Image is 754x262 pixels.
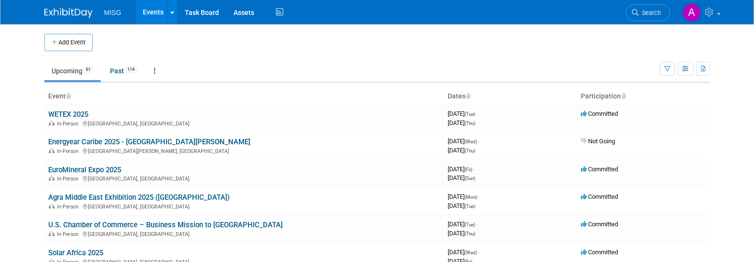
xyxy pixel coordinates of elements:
span: Search [639,9,661,16]
span: (Tue) [465,111,475,117]
a: Energyear Caribe 2025 - [GEOGRAPHIC_DATA][PERSON_NAME] [48,138,250,146]
span: - [479,193,480,200]
span: - [479,248,480,256]
a: Sort by Start Date [466,92,470,100]
a: Sort by Participation Type [621,92,626,100]
a: U.S. Chamber of Commerce – Business Mission to [GEOGRAPHIC_DATA] [48,221,283,229]
span: [DATE] [448,110,478,117]
span: In-Person [57,176,82,182]
div: [GEOGRAPHIC_DATA], [GEOGRAPHIC_DATA] [48,202,440,210]
a: Upcoming61 [44,62,101,80]
img: In-Person Event [49,148,55,153]
div: [GEOGRAPHIC_DATA], [GEOGRAPHIC_DATA] [48,174,440,182]
span: Committed [581,221,618,228]
span: [DATE] [448,147,475,154]
img: In-Person Event [49,204,55,208]
span: (Fri) [465,167,472,172]
span: Committed [581,193,618,200]
span: [DATE] [448,138,480,145]
span: MISG [104,9,122,16]
button: Add Event [44,34,93,51]
span: Committed [581,248,618,256]
span: [DATE] [448,221,478,228]
span: (Wed) [465,250,477,255]
span: - [474,165,475,173]
span: [DATE] [448,230,475,237]
span: [DATE] [448,174,475,181]
span: In-Person [57,121,82,127]
span: [DATE] [448,248,480,256]
span: [DATE] [448,165,475,173]
span: - [477,110,478,117]
span: Committed [581,110,618,117]
span: - [477,221,478,228]
div: [GEOGRAPHIC_DATA], [GEOGRAPHIC_DATA] [48,230,440,237]
span: (Thu) [465,231,475,236]
span: 114 [124,66,137,73]
th: Participation [577,88,710,105]
a: Agra Middle East Exhibition 2025 ([GEOGRAPHIC_DATA]) [48,193,230,202]
span: Committed [581,165,618,173]
span: (Sun) [465,176,475,181]
span: (Thu) [465,148,475,153]
span: (Wed) [465,139,477,144]
span: Not Going [581,138,615,145]
div: [GEOGRAPHIC_DATA][PERSON_NAME], [GEOGRAPHIC_DATA] [48,147,440,154]
span: [DATE] [448,202,475,209]
a: Sort by Event Name [66,92,70,100]
a: Past114 [103,62,145,80]
div: [GEOGRAPHIC_DATA], [GEOGRAPHIC_DATA] [48,119,440,127]
span: In-Person [57,231,82,237]
img: In-Person Event [49,231,55,236]
img: In-Person Event [49,176,55,180]
span: [DATE] [448,193,480,200]
a: Solar Africa 2025 [48,248,103,257]
span: (Tue) [465,204,475,209]
img: Aleina Almeida [683,3,701,22]
span: - [479,138,480,145]
span: 61 [83,66,94,73]
span: (Mon) [465,194,477,200]
span: In-Person [57,148,82,154]
th: Event [44,88,444,105]
a: EuroMineral Expo 2025 [48,165,121,174]
th: Dates [444,88,577,105]
span: [DATE] [448,119,475,126]
span: (Tue) [465,222,475,227]
a: WETEX 2025 [48,110,88,119]
img: ExhibitDay [44,8,93,18]
img: In-Person Event [49,121,55,125]
span: (Thu) [465,121,475,126]
span: In-Person [57,204,82,210]
a: Search [626,4,670,21]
